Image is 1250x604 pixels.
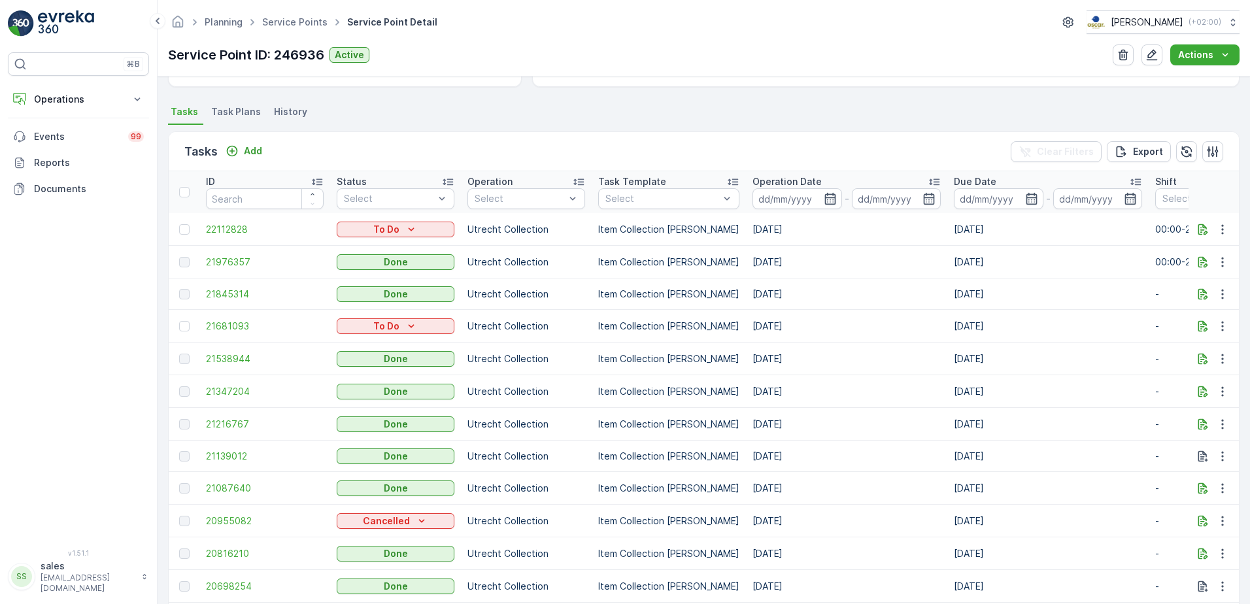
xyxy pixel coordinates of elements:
[467,352,585,365] p: Utrecht Collection
[752,175,822,188] p: Operation Date
[1046,191,1051,207] p: -
[337,513,454,529] button: Cancelled
[752,188,842,209] input: dd/mm/yyyy
[337,416,454,432] button: Done
[344,192,434,205] p: Select
[206,482,324,495] a: 21087640
[206,450,324,463] a: 21139012
[8,549,149,557] span: v 1.51.1
[947,570,1149,603] td: [DATE]
[206,175,215,188] p: ID
[179,451,190,461] div: Toggle Row Selected
[274,105,307,118] span: History
[598,256,739,269] p: Item Collection [PERSON_NAME]
[746,472,947,505] td: [DATE]
[220,143,267,159] button: Add
[206,547,324,560] a: 20816210
[598,450,739,463] p: Item Collection [PERSON_NAME]
[598,482,739,495] p: Item Collection [PERSON_NAME]
[171,105,198,118] span: Tasks
[746,310,947,343] td: [DATE]
[384,385,408,398] p: Done
[1133,145,1163,158] p: Export
[38,10,94,37] img: logo_light-DOdMpM7g.png
[467,288,585,301] p: Utrecht Collection
[206,223,324,236] span: 22112828
[8,124,149,150] a: Events99
[337,318,454,334] button: To Do
[337,546,454,562] button: Done
[467,223,585,236] p: Utrecht Collection
[206,188,324,209] input: Search
[211,105,261,118] span: Task Plans
[179,257,190,267] div: Toggle Row Selected
[598,288,739,301] p: Item Collection [PERSON_NAME]
[179,321,190,331] div: Toggle Row Selected
[1155,175,1177,188] p: Shift
[337,254,454,270] button: Done
[746,570,947,603] td: [DATE]
[845,191,849,207] p: -
[8,150,149,176] a: Reports
[244,144,262,158] p: Add
[746,246,947,278] td: [DATE]
[947,408,1149,441] td: [DATE]
[746,505,947,537] td: [DATE]
[206,320,324,333] a: 21681093
[337,286,454,302] button: Done
[206,514,324,528] span: 20955082
[206,580,324,593] a: 20698254
[605,192,719,205] p: Select
[384,288,408,301] p: Done
[746,408,947,441] td: [DATE]
[206,418,324,431] a: 21216767
[467,385,585,398] p: Utrecht Collection
[467,580,585,593] p: Utrecht Collection
[947,537,1149,570] td: [DATE]
[11,566,32,587] div: SS
[206,352,324,365] a: 21538944
[34,156,144,169] p: Reports
[179,483,190,494] div: Toggle Row Selected
[1087,10,1240,34] button: [PERSON_NAME](+02:00)
[335,48,364,61] p: Active
[746,441,947,472] td: [DATE]
[598,352,739,365] p: Item Collection [PERSON_NAME]
[1037,145,1094,158] p: Clear Filters
[41,560,135,573] p: sales
[598,418,739,431] p: Item Collection [PERSON_NAME]
[373,320,399,333] p: To Do
[947,246,1149,278] td: [DATE]
[598,547,739,560] p: Item Collection [PERSON_NAME]
[947,472,1149,505] td: [DATE]
[179,289,190,299] div: Toggle Row Selected
[598,385,739,398] p: Item Collection [PERSON_NAME]
[467,547,585,560] p: Utrecht Collection
[131,131,141,142] p: 99
[337,480,454,496] button: Done
[8,10,34,37] img: logo
[179,548,190,559] div: Toggle Row Selected
[598,580,739,593] p: Item Collection [PERSON_NAME]
[598,175,666,188] p: Task Template
[954,188,1043,209] input: dd/mm/yyyy
[852,188,941,209] input: dd/mm/yyyy
[1178,48,1213,61] p: Actions
[179,581,190,592] div: Toggle Row Selected
[206,256,324,269] a: 21976357
[598,320,739,333] p: Item Collection [PERSON_NAME]
[467,450,585,463] p: Utrecht Collection
[1189,17,1221,27] p: ( +02:00 )
[947,278,1149,310] td: [DATE]
[329,47,369,63] button: Active
[746,537,947,570] td: [DATE]
[746,343,947,375] td: [DATE]
[337,448,454,464] button: Done
[206,288,324,301] a: 21845314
